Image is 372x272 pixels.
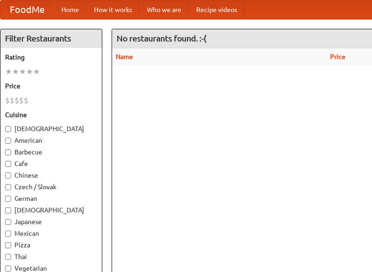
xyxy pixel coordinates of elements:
input: Barbecue [5,149,11,155]
li: $ [19,95,24,106]
h5: Cuisine [5,110,97,119]
h4: Filter Restaurants [0,29,102,48]
a: Recipe videos [189,0,245,19]
li: ★ [33,66,40,77]
label: Japanese [5,217,97,226]
li: ★ [19,66,26,77]
li: ★ [12,66,19,77]
label: Pizza [5,240,97,250]
li: $ [24,95,28,106]
input: American [5,138,11,144]
input: Mexican [5,231,11,237]
label: American [5,136,97,145]
label: Thai [5,252,97,261]
input: German [5,196,11,202]
label: German [5,194,97,203]
input: Vegetarian [5,265,11,272]
label: Chinese [5,171,97,180]
input: [DEMOGRAPHIC_DATA] [5,207,11,213]
li: $ [5,95,10,106]
input: Czech / Slovak [5,184,11,190]
a: How it works [86,0,139,19]
h5: Rating [5,53,97,62]
label: [DEMOGRAPHIC_DATA] [5,124,97,133]
li: ★ [26,66,33,77]
label: Cafe [5,159,97,168]
input: Chinese [5,172,11,179]
a: Who we are [139,0,189,19]
li: ★ [5,66,12,77]
h5: Price [5,81,97,91]
li: $ [14,95,19,106]
label: Barbecue [5,147,97,157]
input: Pizza [5,242,11,248]
a: Price [330,53,345,60]
a: Home [54,0,86,19]
label: Mexican [5,229,97,238]
input: [DEMOGRAPHIC_DATA] [5,126,11,132]
a: FoodMe [0,0,54,19]
ng-pluralize: No restaurants found. :-( [117,34,206,43]
li: $ [10,95,14,106]
a: Name [116,53,133,60]
label: Czech / Slovak [5,182,97,192]
input: Japanese [5,219,11,225]
input: Cafe [5,161,11,167]
input: Thai [5,254,11,260]
label: [DEMOGRAPHIC_DATA] [5,206,97,215]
